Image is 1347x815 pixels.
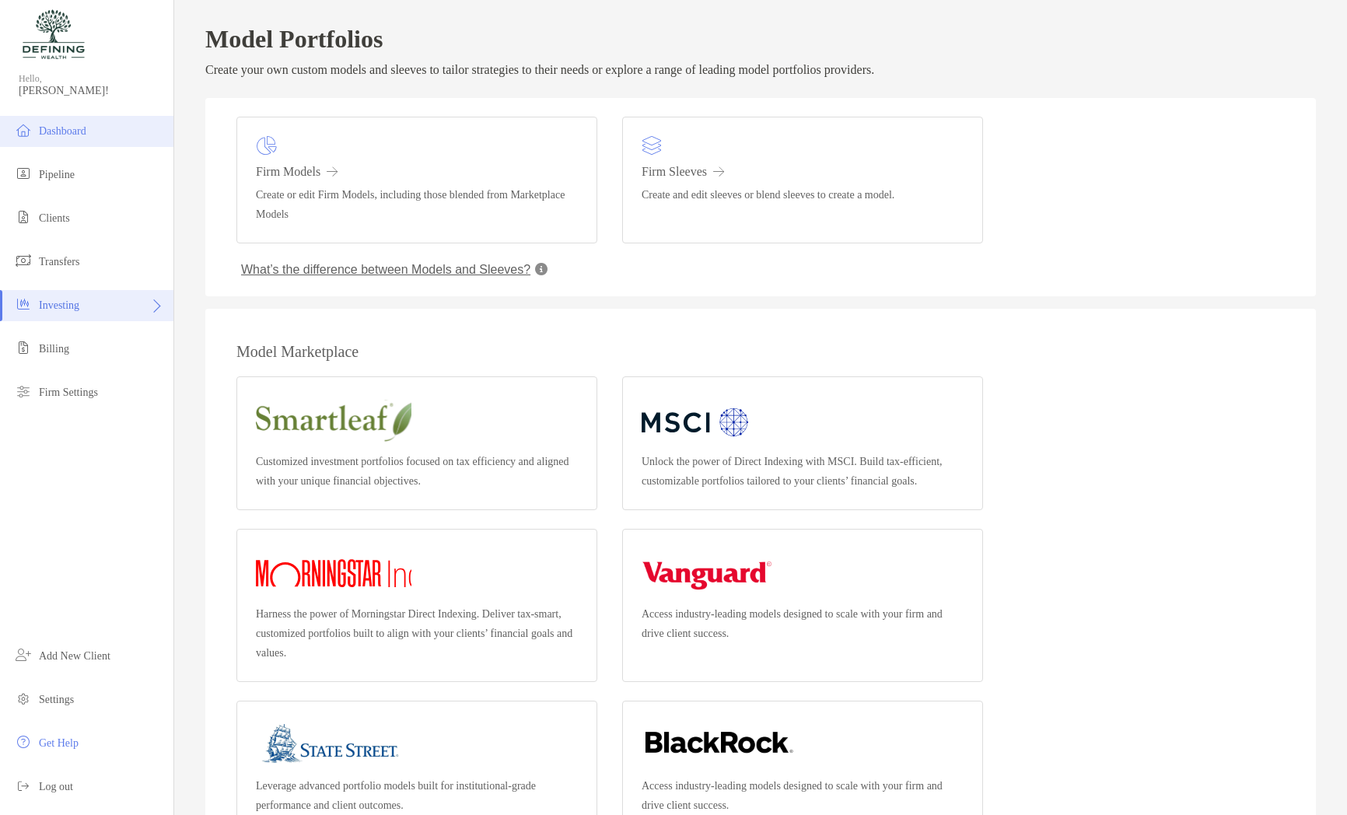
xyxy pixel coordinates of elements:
[642,165,964,179] h3: Firm Sleeves
[14,164,33,183] img: pipeline icon
[642,452,964,491] p: Unlock the power of Direct Indexing with MSCI. Build tax-efficient, customizable portfolios tailo...
[642,720,796,770] img: Blackrock
[205,25,1316,54] h2: Model Portfolios
[39,343,69,355] span: Billing
[236,262,535,278] button: What’s the difference between Models and Sleeves?
[14,338,33,357] img: billing icon
[236,376,597,510] a: SmartleafCustomized investment portfolios focused on tax efficiency and aligned with your unique ...
[642,604,964,643] p: Access industry-leading models designed to scale with your firm and drive client success.
[39,781,73,792] span: Log out
[39,650,110,662] span: Add New Client
[39,299,79,311] span: Investing
[14,208,33,226] img: clients icon
[256,165,578,179] h3: Firm Models
[39,212,70,224] span: Clients
[14,689,33,708] img: settings icon
[19,6,89,62] img: Zoe Logo
[39,694,74,705] span: Settings
[39,737,79,749] span: Get Help
[622,529,983,682] a: VanguardAccess industry-leading models designed to scale with your firm and drive client success.
[19,85,164,97] span: [PERSON_NAME]!
[622,117,983,243] a: Firm SleevesCreate and edit sleeves or blend sleeves to create a model.
[622,376,983,510] a: MSCIUnlock the power of Direct Indexing with MSCI. Build tax-efficient, customizable portfolios t...
[14,776,33,795] img: logout icon
[39,169,75,180] span: Pipeline
[39,387,98,398] span: Firm Settings
[14,251,33,270] img: transfers icon
[256,185,578,224] p: Create or edit Firm Models, including those blended from Marketplace Models
[256,776,578,815] p: Leverage advanced portfolio models built for institutional-grade performance and client outcomes.
[236,117,597,243] a: Firm ModelsCreate or edit Firm Models, including those blended from Marketplace Models
[256,548,474,598] img: Morningstar
[642,776,964,815] p: Access industry-leading models designed to scale with your firm and drive client success.
[642,185,964,205] p: Create and edit sleeves or blend sleeves to create a model.
[14,382,33,401] img: firm-settings icon
[236,343,1285,361] h3: Model Marketplace
[642,548,772,598] img: Vanguard
[14,733,33,751] img: get-help icon
[39,256,79,268] span: Transfers
[256,396,542,446] img: Smartleaf
[256,452,578,491] p: Customized investment portfolios focused on tax efficiency and aligned with your unique financial...
[205,60,1316,79] p: Create your own custom models and sleeves to tailor strategies to their needs or explore a range ...
[14,645,33,664] img: add_new_client icon
[642,396,751,446] img: MSCI
[14,121,33,139] img: dashboard icon
[14,295,33,313] img: investing icon
[256,720,405,770] img: State street
[256,604,578,663] p: Harness the power of Morningstar Direct Indexing. Deliver tax-smart, customized portfolios built ...
[236,529,597,682] a: MorningstarHarness the power of Morningstar Direct Indexing. Deliver tax-smart, customized portfo...
[39,125,86,137] span: Dashboard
